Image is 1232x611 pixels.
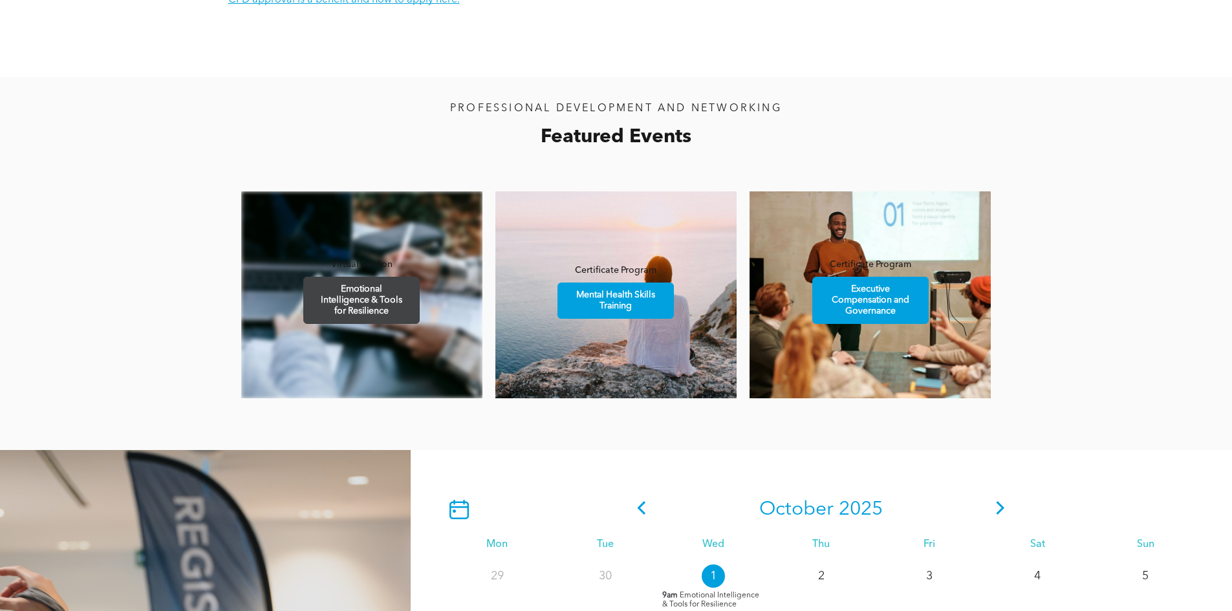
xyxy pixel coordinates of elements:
[305,277,418,323] span: Emotional Intelligence & Tools for Resilience
[594,564,617,588] p: 30
[486,564,509,588] p: 29
[876,539,984,551] div: Fri
[303,277,420,324] a: Emotional Intelligence & Tools for Resilience
[559,283,672,318] span: Mental Health Skills Training
[814,277,927,323] span: Executive Compensation and Governance
[918,564,941,588] p: 3
[659,539,767,551] div: Wed
[1092,539,1200,551] div: Sun
[759,500,834,519] span: October
[767,539,875,551] div: Thu
[541,127,691,147] span: Featured Events
[551,539,659,551] div: Tue
[557,283,674,319] a: Mental Health Skills Training
[662,591,678,600] span: 9am
[450,103,782,114] span: PROFESSIONAL DEVELOPMENT AND NETWORKING
[1026,564,1049,588] p: 4
[443,539,551,551] div: Mon
[812,277,929,324] a: Executive Compensation and Governance
[662,592,759,608] span: Emotional Intelligence & Tools for Resilience
[984,539,1092,551] div: Sat
[839,500,883,519] span: 2025
[1134,564,1157,588] p: 5
[702,564,725,588] p: 1
[810,564,833,588] p: 2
